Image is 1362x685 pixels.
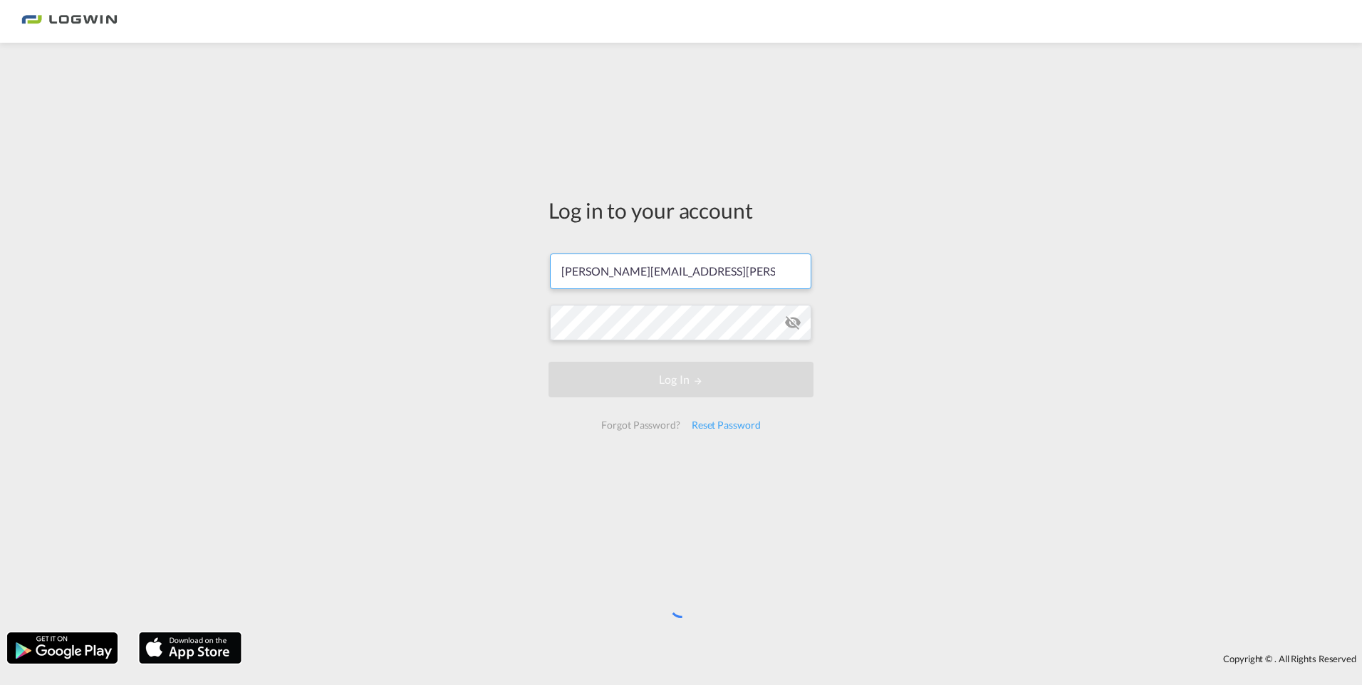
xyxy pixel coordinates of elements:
[549,195,813,225] div: Log in to your account
[21,6,118,38] img: bc73a0e0d8c111efacd525e4c8ad7d32.png
[550,253,811,289] input: Enter email/phone number
[596,412,685,438] div: Forgot Password?
[549,362,813,397] button: LOGIN
[6,631,119,665] img: google.png
[686,412,766,438] div: Reset Password
[137,631,243,665] img: apple.png
[784,314,801,331] md-icon: icon-eye-off
[249,647,1362,671] div: Copyright © . All Rights Reserved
